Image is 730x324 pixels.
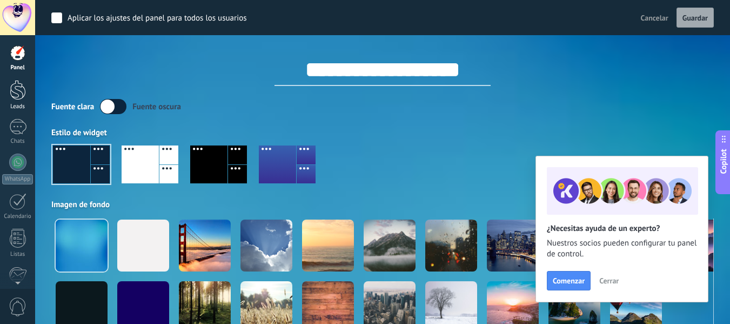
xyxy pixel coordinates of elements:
[553,277,585,285] span: Comenzar
[2,138,34,145] div: Chats
[547,271,591,290] button: Comenzar
[594,273,624,289] button: Cerrar
[637,10,673,26] button: Cancelar
[2,213,34,220] div: Calendario
[51,102,94,112] div: Fuente clara
[547,238,697,260] span: Nuestros socios pueden configurar tu panel de control.
[547,223,697,234] h2: ¿Necesitas ayuda de un experto?
[51,200,714,210] div: Imagen de fondo
[51,128,714,138] div: Estilo de widget
[599,277,619,285] span: Cerrar
[2,103,34,110] div: Leads
[718,149,729,174] span: Copilot
[2,174,33,184] div: WhatsApp
[68,13,247,24] div: Aplicar los ajustes del panel para todos los usuarios
[2,251,34,258] div: Listas
[132,102,181,112] div: Fuente oscura
[641,13,668,23] span: Cancelar
[682,14,708,22] span: Guardar
[677,8,714,28] button: Guardar
[2,64,34,71] div: Panel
